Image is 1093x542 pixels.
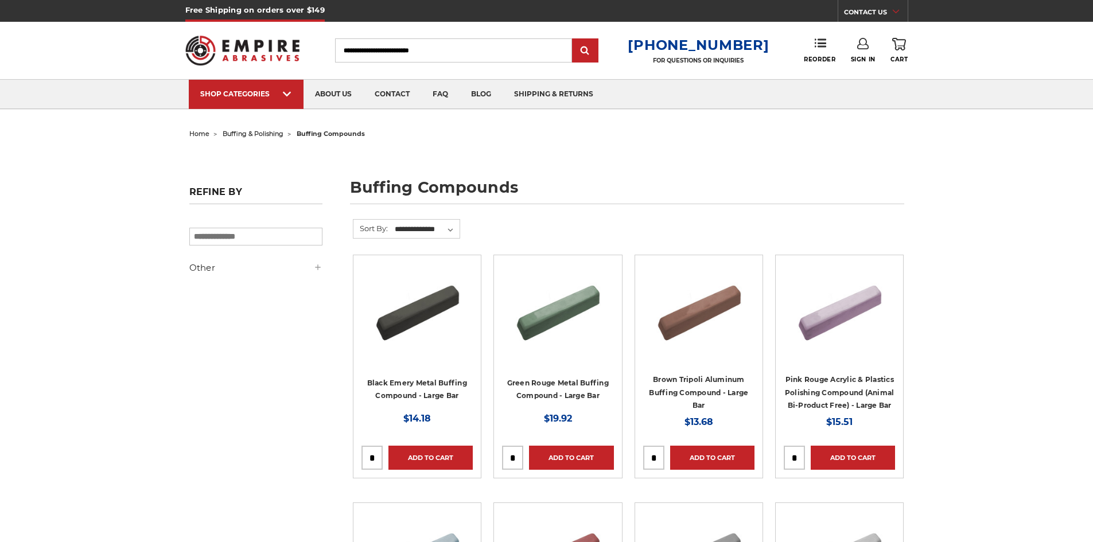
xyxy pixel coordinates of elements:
a: faq [421,80,460,109]
a: Black Stainless Steel Buffing Compound [361,263,473,375]
a: Brown Tripoli Aluminum Buffing Compound - Large Bar [649,375,748,410]
p: FOR QUESTIONS OR INQUIRIES [628,57,769,64]
img: Brown Tripoli Aluminum Buffing Compound [653,263,745,355]
a: about us [304,80,363,109]
span: $14.18 [403,413,431,424]
a: [PHONE_NUMBER] [628,37,769,53]
span: Reorder [804,56,835,63]
a: Reorder [804,38,835,63]
a: buffing & polishing [223,130,283,138]
span: $15.51 [826,416,853,427]
span: buffing compounds [297,130,365,138]
img: Pink Plastic Polishing Compound [794,263,885,355]
img: Green Rouge Aluminum Buffing Compound [512,263,604,355]
a: shipping & returns [503,80,605,109]
div: SHOP CATEGORIES [200,89,292,98]
h5: Refine by [189,186,322,204]
a: Black Emery Metal Buffing Compound - Large Bar [367,379,467,400]
img: Black Stainless Steel Buffing Compound [371,263,463,355]
h1: buffing compounds [350,180,904,204]
a: CONTACT US [844,6,908,22]
a: Add to Cart [388,446,473,470]
a: home [189,130,209,138]
a: Brown Tripoli Aluminum Buffing Compound [643,263,754,375]
input: Submit [574,40,597,63]
a: Cart [890,38,908,63]
a: Pink Rouge Acrylic & Plastics Polishing Compound (Animal Bi-Product Free) - Large Bar [785,375,894,410]
a: Add to Cart [529,446,613,470]
h5: Other [189,261,322,275]
a: Add to Cart [811,446,895,470]
span: $19.92 [544,413,572,424]
span: $13.68 [684,416,713,427]
span: Sign In [851,56,876,63]
a: Pink Plastic Polishing Compound [784,263,895,375]
select: Sort By: [393,221,460,238]
a: Green Rouge Metal Buffing Compound - Large Bar [507,379,609,400]
a: blog [460,80,503,109]
label: Sort By: [353,220,388,237]
span: Cart [890,56,908,63]
a: contact [363,80,421,109]
img: Empire Abrasives [185,28,300,73]
a: Add to Cart [670,446,754,470]
a: Green Rouge Aluminum Buffing Compound [502,263,613,375]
